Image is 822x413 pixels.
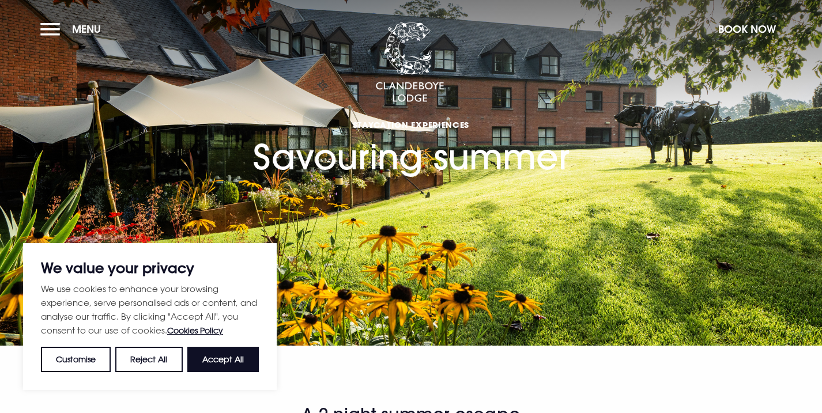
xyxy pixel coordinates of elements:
[40,17,107,41] button: Menu
[41,261,259,275] p: We value your privacy
[23,243,277,390] div: We value your privacy
[115,347,182,372] button: Reject All
[72,22,101,36] span: Menu
[253,119,570,130] span: Staycation Experiences
[253,67,570,177] h1: Savouring summer
[375,22,444,103] img: Clandeboye Lodge
[41,347,111,372] button: Customise
[167,325,223,335] a: Cookies Policy
[712,17,782,41] button: Book Now
[41,282,259,338] p: We use cookies to enhance your browsing experience, serve personalised ads or content, and analys...
[187,347,259,372] button: Accept All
